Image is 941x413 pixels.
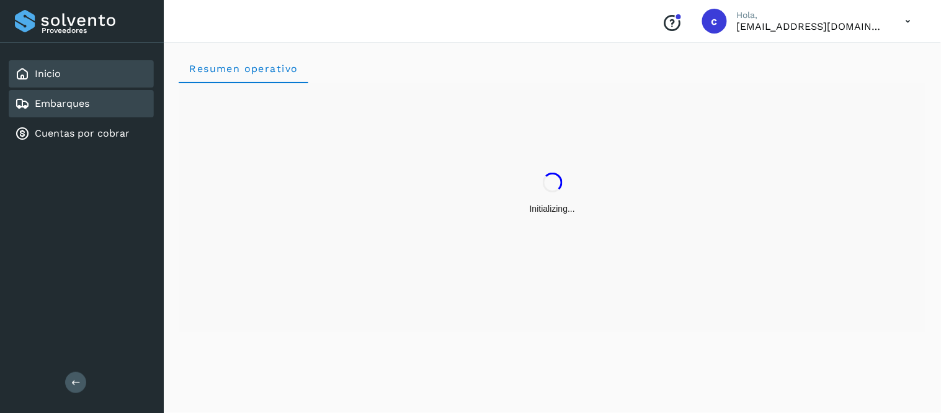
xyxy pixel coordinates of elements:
[35,127,130,139] a: Cuentas por cobrar
[35,68,61,79] a: Inicio
[9,120,154,147] div: Cuentas por cobrar
[189,63,298,75] span: Resumen operativo
[737,10,886,20] p: Hola,
[35,98,89,109] a: Embarques
[737,20,886,32] p: cobranza@tms.com.mx
[42,26,149,35] p: Proveedores
[9,60,154,88] div: Inicio
[9,90,154,117] div: Embarques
